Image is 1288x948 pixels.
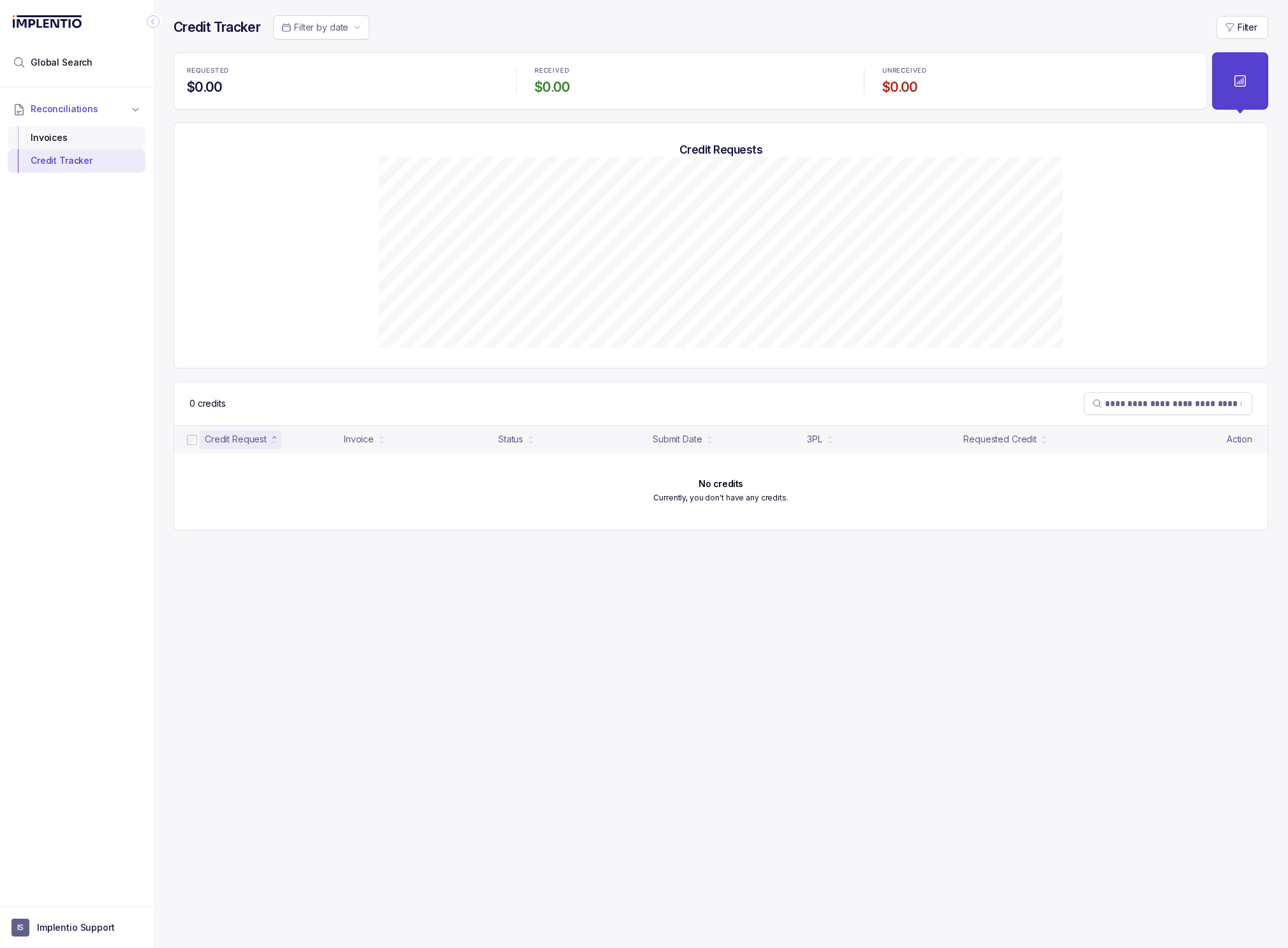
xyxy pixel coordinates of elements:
div: Reconciliations [8,124,145,175]
ul: Statistic Highlights [174,52,1207,110]
button: Date Range Picker [273,15,369,40]
search: Date Range Picker [281,21,348,34]
div: 3PL [807,433,822,446]
div: Remaining page entries [189,397,226,410]
span: Reconciliations [31,103,98,115]
h4: $0.00 [187,78,498,96]
li: Statistic RECEIVED [527,58,854,104]
div: Invoices [18,126,135,149]
h4: $0.00 [882,78,1194,96]
li: Statistic REQUESTED [179,58,506,104]
search: Table Search Bar [1084,392,1252,415]
h4: Credit Tracker [174,18,260,36]
div: Credit Request [205,433,267,446]
p: Currently, you don't have any credits. [653,492,788,504]
div: Requested Credit [963,433,1037,446]
h4: $0.00 [535,78,846,96]
p: Action [1227,433,1252,446]
p: 0 credits [189,397,226,410]
div: Collapse Icon [145,14,161,29]
button: User initialsImplentio Support [11,919,142,937]
span: Filter by date [294,22,348,33]
div: Submit Date [653,433,702,446]
button: Filter [1217,16,1268,39]
p: Implentio Support [37,921,115,934]
p: Filter [1238,21,1257,34]
p: UNRECEIVED [882,67,927,75]
p: REQUESTED [187,67,229,75]
li: Statistic UNRECEIVED [875,58,1201,104]
div: Invoice [344,433,374,446]
span: User initials [11,919,29,937]
div: Status [498,433,523,446]
span: Global Search [31,56,93,69]
nav: Table Control [174,382,1268,425]
p: RECEIVED [535,67,569,75]
h5: Credit Requests [195,143,1247,157]
button: Reconciliations [8,95,145,123]
h6: No credits [699,479,743,489]
input: checkbox-checkbox-all [187,435,197,445]
div: Credit Tracker [18,149,135,172]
